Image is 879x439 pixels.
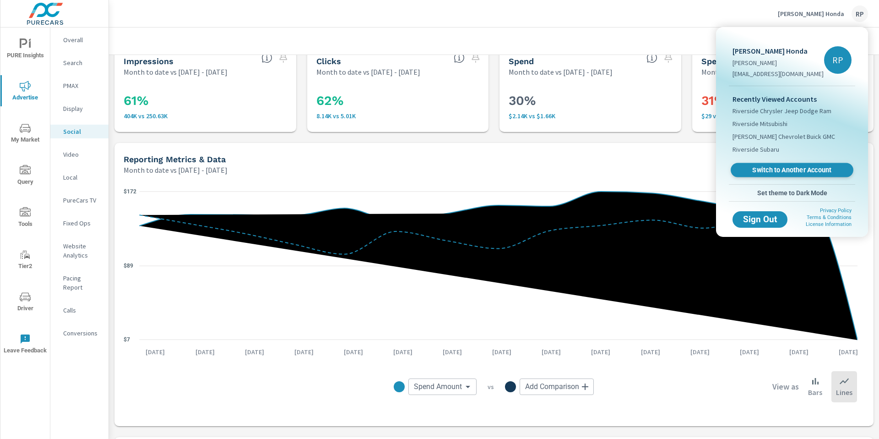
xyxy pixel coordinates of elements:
p: [PERSON_NAME] Honda [732,45,824,56]
span: Switch to Another Account [736,166,848,175]
span: Riverside Subaru [732,145,779,154]
span: Riverside Chrysler Jeep Dodge Ram [732,106,831,115]
a: License Information [806,221,852,227]
div: RP [824,46,852,74]
button: Set theme to Dark Mode [729,185,855,201]
p: Recently Viewed Accounts [732,93,852,104]
span: Sign Out [740,215,780,224]
span: Set theme to Dark Mode [732,189,852,197]
span: Riverside Mitsubishi [732,119,787,128]
p: [PERSON_NAME] [732,58,824,67]
a: Terms & Conditions [807,214,852,220]
a: Privacy Policy [820,208,852,214]
button: Sign Out [732,211,787,228]
a: Switch to Another Account [731,163,853,177]
p: [EMAIL_ADDRESS][DOMAIN_NAME] [732,69,824,78]
span: [PERSON_NAME] Chevrolet Buick GMC [732,132,835,141]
